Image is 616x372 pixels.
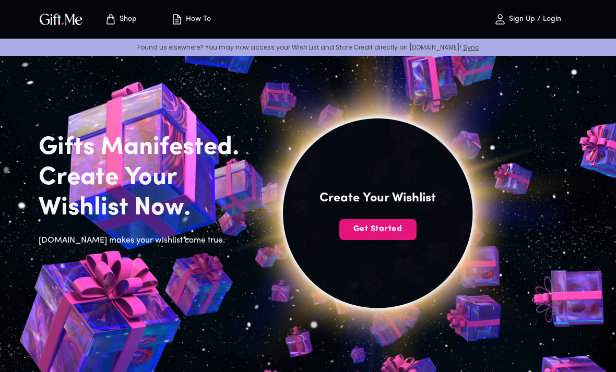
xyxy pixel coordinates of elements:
[475,3,579,36] button: Sign Up / Login
[339,219,416,240] button: Get Started
[183,15,211,24] p: How To
[92,3,149,36] button: Store page
[319,190,436,207] h4: Create Your Wishlist
[339,223,416,235] span: Get Started
[37,13,86,26] button: GiftMe Logo
[39,163,256,193] h2: Create Your
[39,133,256,163] h2: Gifts Manifested.
[171,13,183,26] img: how-to.svg
[38,11,85,27] img: GiftMe Logo
[162,3,219,36] button: How To
[506,15,561,24] p: Sign Up / Login
[39,193,256,223] h2: Wishlist Now.
[117,15,137,24] p: Shop
[8,43,608,52] p: Found us elsewhere? You may now access your Wish List and Store Credit directly on [DOMAIN_NAME]!
[39,234,256,247] h6: [DOMAIN_NAME] makes your wishlist come true.
[463,43,479,52] a: Sync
